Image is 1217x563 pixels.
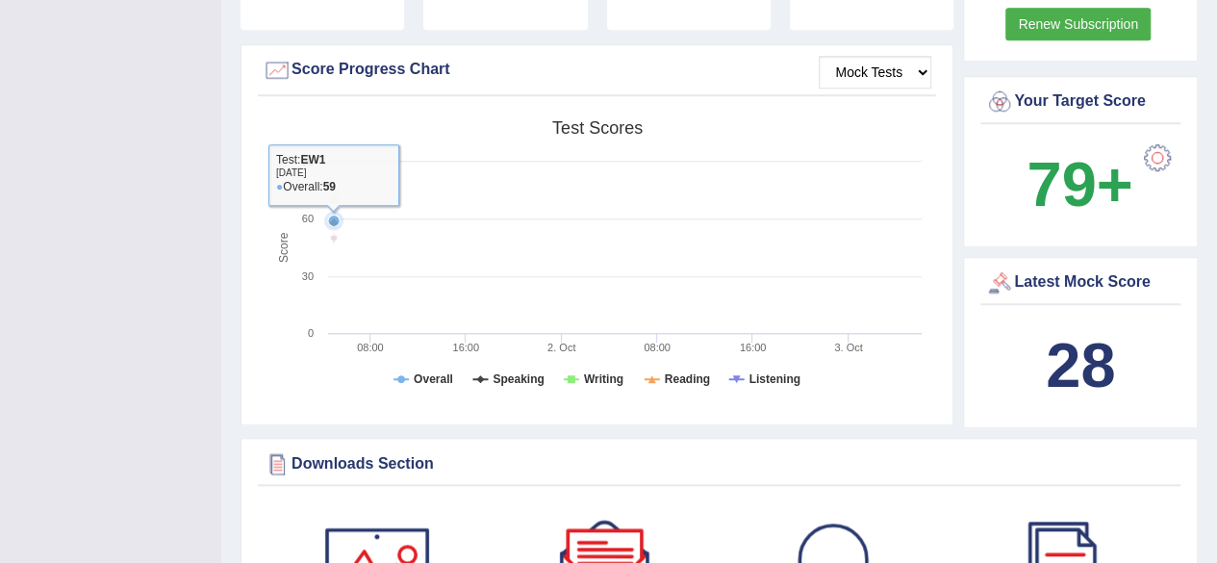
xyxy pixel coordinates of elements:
[302,270,314,282] text: 30
[985,88,1176,116] div: Your Target Score
[1005,8,1151,40] a: Renew Subscription
[452,342,479,353] text: 16:00
[834,342,862,353] tspan: 3. Oct
[493,372,544,386] tspan: Speaking
[414,372,453,386] tspan: Overall
[1046,330,1115,400] b: 28
[985,269,1176,297] div: Latest Mock Score
[302,156,314,167] text: 90
[665,372,710,386] tspan: Reading
[277,232,291,263] tspan: Score
[547,342,575,353] tspan: 2. Oct
[584,372,623,386] tspan: Writing
[357,342,384,353] text: 08:00
[263,449,1176,478] div: Downloads Section
[302,213,314,224] text: 60
[740,342,767,353] text: 16:00
[1027,149,1132,219] b: 79+
[749,372,800,386] tspan: Listening
[552,118,643,138] tspan: Test scores
[263,56,931,85] div: Score Progress Chart
[644,342,671,353] text: 08:00
[308,327,314,339] text: 0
